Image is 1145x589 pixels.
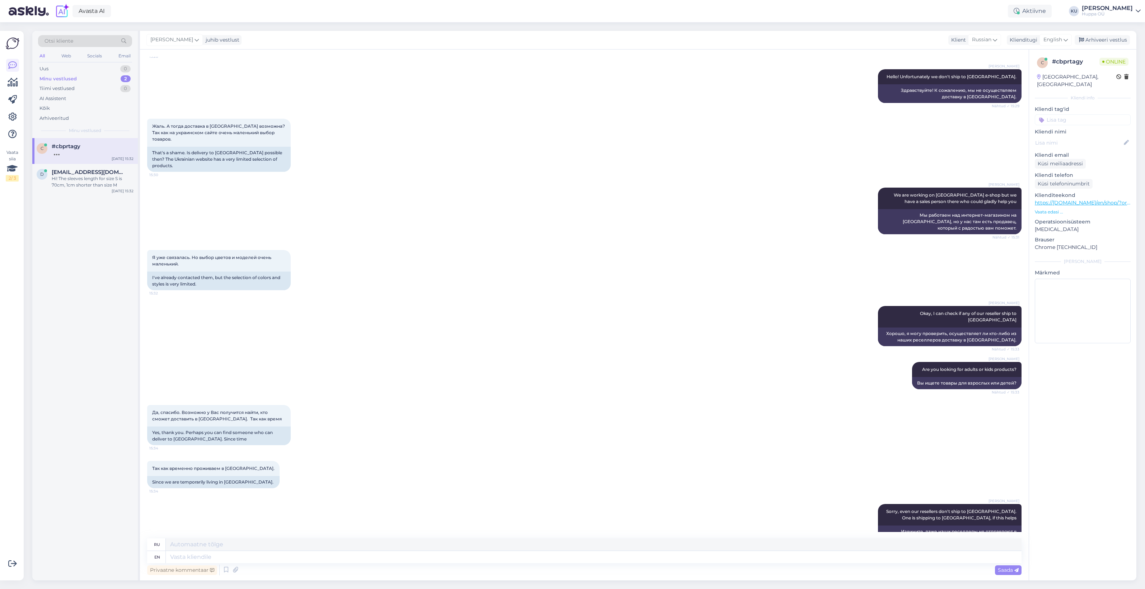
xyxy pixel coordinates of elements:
[73,5,111,17] a: Avasta AI
[1035,244,1131,251] p: Chrome [TECHNICAL_ID]
[149,291,176,296] span: 15:32
[992,390,1019,395] span: Nähtud ✓ 15:33
[1035,236,1131,244] p: Brauser
[39,65,48,72] div: Uus
[1035,105,1131,113] p: Kliendi tag'id
[69,127,101,134] span: Minu vestlused
[1007,36,1037,44] div: Klienditugi
[52,169,126,175] span: daliastatnickiene@gmail.com
[1035,139,1122,147] input: Lisa nimi
[6,175,19,182] div: 2 / 3
[972,36,991,44] span: Russian
[60,51,73,61] div: Web
[1082,5,1141,17] a: [PERSON_NAME]Huppa OÜ
[1008,5,1052,18] div: Aktiivne
[55,4,70,19] img: explore-ai
[920,311,1018,322] span: Okay, I can check if any of our reseller ship to [GEOGRAPHIC_DATA]
[149,172,176,178] span: 15:30
[147,427,291,445] div: Yes, thank you. Perhaps you can find someone who can deliver to [GEOGRAPHIC_DATA]. Since time
[878,84,1022,103] div: Здравствуйте! К сожалению, мы не осуществляем доставку в [GEOGRAPHIC_DATA].
[1035,151,1131,159] p: Kliendi email
[1035,226,1131,233] p: [MEDICAL_DATA]
[1035,218,1131,226] p: Operatsioonisüsteem
[989,182,1019,187] span: [PERSON_NAME]
[1035,209,1131,215] p: Vaata edasi ...
[147,476,280,488] div: Since we are temporarily living in [GEOGRAPHIC_DATA].
[989,63,1019,69] span: [PERSON_NAME]
[1037,73,1116,88] div: [GEOGRAPHIC_DATA], [GEOGRAPHIC_DATA]
[1035,179,1093,189] div: Küsi telefoninumbrit
[989,356,1019,362] span: [PERSON_NAME]
[39,95,66,102] div: AI Assistent
[152,255,272,267] span: Я уже связалась. Но выбор цветов и моделей очень маленький.
[878,526,1022,551] div: Извините, даже наши реселлеры не отправляют в [GEOGRAPHIC_DATA]. Один из них отправляет в [GEOGRA...
[1099,58,1128,66] span: Online
[86,51,103,61] div: Socials
[121,75,131,83] div: 2
[1041,60,1044,65] span: c
[120,65,131,72] div: 0
[1035,269,1131,277] p: Märkmed
[1035,95,1131,101] div: Kliendi info
[38,51,46,61] div: All
[147,147,291,172] div: That's a shame. Is delivery to [GEOGRAPHIC_DATA] possible then? The Ukrainian website has a very ...
[992,347,1019,352] span: Nähtud ✓ 15:33
[1082,5,1133,11] div: [PERSON_NAME]
[147,272,291,290] div: I've already contacted them, but the selection of colors and styles is very limited.
[992,103,1019,109] span: Nähtud ✓ 15:29
[894,192,1018,204] span: We are working on [GEOGRAPHIC_DATA] e-shop but we have a sales person there who could gladly help...
[887,74,1017,79] span: Hello! Unfortunately we don't ship to [GEOGRAPHIC_DATA].
[120,85,131,92] div: 0
[886,509,1018,520] span: Sorry, even our resellers don't ship to [GEOGRAPHIC_DATA]. One is shipping to [GEOGRAPHIC_DATA], ...
[112,156,134,161] div: [DATE] 15:32
[992,235,1019,240] span: Nähtud ✓ 15:31
[1069,6,1079,16] div: KU
[39,115,69,122] div: Arhiveeritud
[1035,192,1131,199] p: Klienditeekond
[149,446,176,451] span: 15:34
[150,36,193,44] span: [PERSON_NAME]
[878,328,1022,346] div: Хорошо, я могу проверить, осуществляет ли кто-либо из наших реселлеров доставку в [GEOGRAPHIC_DATA].
[152,123,287,142] span: Жаль. А тогда доставка в [GEOGRAPHIC_DATA] возможна? Так как на украинском сайте очень маленький ...
[41,146,44,151] span: c
[39,105,50,112] div: Kõik
[52,143,80,150] span: #cbprtagy
[52,175,134,188] div: Hi! The sleeves length for size S is 70cm, 1cm shorter than size M
[149,489,176,494] span: 15:34
[6,149,19,182] div: Vaata siia
[1075,35,1130,45] div: Arhiveeri vestlus
[922,367,1017,372] span: Are you looking for adults or kids products?
[1082,11,1133,17] div: Huppa OÜ
[878,209,1022,234] div: Мы работаем над интернет-магазином на [GEOGRAPHIC_DATA], но у нас там есть продавец, который с ра...
[912,377,1022,389] div: Вы ищете товары для взрослых или детей?
[989,498,1019,504] span: [PERSON_NAME]
[1035,171,1131,179] p: Kliendi telefon
[998,567,1019,573] span: Saada
[1043,36,1062,44] span: English
[203,36,239,44] div: juhib vestlust
[1035,114,1131,125] input: Lisa tag
[1052,57,1099,66] div: # cbprtagy
[45,37,73,45] span: Otsi kliente
[40,171,44,177] span: d
[989,300,1019,306] span: [PERSON_NAME]
[6,37,19,50] img: Askly Logo
[152,410,282,421] span: Да, спасибо. Возможно у Вас получится найти, кто сможет доставить в [GEOGRAPHIC_DATA]. Так как время
[1035,128,1131,136] p: Kliendi nimi
[1035,159,1086,169] div: Küsi meiliaadressi
[154,538,160,551] div: ru
[154,551,160,563] div: en
[948,36,966,44] div: Klient
[112,188,134,194] div: [DATE] 15:32
[147,565,217,575] div: Privaatne kommentaar
[117,51,132,61] div: Email
[39,85,75,92] div: Tiimi vestlused
[149,54,176,59] span: 15:28
[39,75,77,83] div: Minu vestlused
[1035,258,1131,265] div: [PERSON_NAME]
[152,466,275,471] span: Так как временно проживаем в [GEOGRAPHIC_DATA].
